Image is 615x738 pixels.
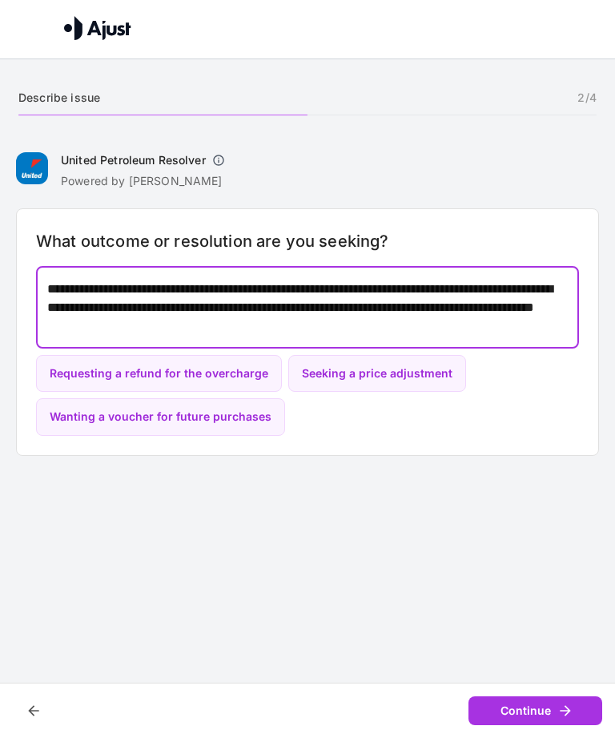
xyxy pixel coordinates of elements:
[577,90,596,106] p: 2 / 4
[16,152,48,184] img: United Petroleum
[18,88,100,108] h6: Describe issue
[61,173,231,189] p: Powered by [PERSON_NAME]
[64,16,131,40] img: Ajust
[36,228,579,254] h6: What outcome or resolution are you seeking?
[288,355,466,393] button: Seeking a price adjustment
[468,696,602,726] button: Continue
[61,152,206,168] h6: United Petroleum Resolver
[36,398,285,436] button: Wanting a voucher for future purchases
[36,355,282,393] button: Requesting a refund for the overcharge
